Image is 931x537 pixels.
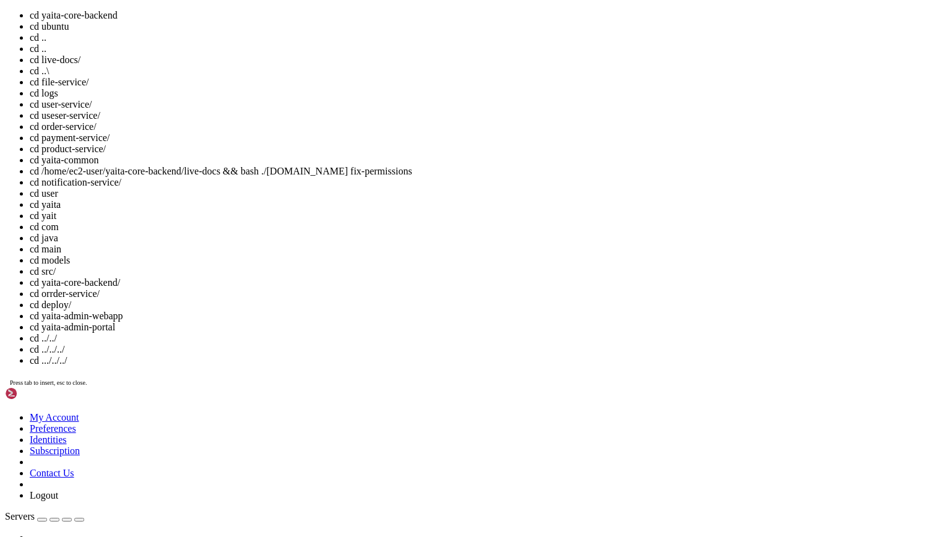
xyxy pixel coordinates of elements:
li: cd ../../../ [30,344,926,355]
x-row: 1892 # Verify it's updated [5,352,769,363]
li: cd yaita-common [30,155,926,166]
a: Preferences [30,423,76,434]
x-row: 1894 # Wait for Grafana to auto-reload (10 seconds) [5,373,769,384]
li: cd live-docs/ [30,54,926,66]
x-row: 1865 bash ./[DOMAIN_NAME] menu [5,68,769,79]
x-row: 1881 '[PERSON_NAME] /var/lib/grafana/dashboards/' [5,236,769,247]
li: cd java [30,233,926,244]
li: cd .../../../ [30,355,926,366]
li: cd main [30,244,926,255]
x-row: 1879 ls -la /etc/grafana/provisioning/dashboards/ [5,215,769,226]
span: Servers [5,511,35,522]
li: cd order-service/ [30,121,926,132]
li: cd yait [30,210,926,221]
li: cd notification-service/ [30,177,926,188]
a: Identities [30,434,67,445]
x-row: 1887 cd ubuntu [5,299,769,310]
x-row: 1890 git pull [5,331,769,342]
x-row: 1893 [PERSON_NAME] /var/lib/grafana/dashboards/ [5,363,769,373]
x-row: 1896 # Refresh the dashboard in your browser [5,394,769,405]
x-row: 1880 cat /etc/grafana/provisioning/dashboards/*.yaml 2>/dev/null || cat /etc/grafana/provisioning... [5,226,769,236]
a: Contact Us [30,468,74,478]
span: ubuntu@ip-172-31-91-17 [5,447,114,457]
x-row: 1897 echo "Dashboard updated! Refresh the Grafana page to see the fix." [5,405,769,415]
x-row: : $ cd [5,447,769,457]
x-row: 1888 ls [5,310,769,320]
x-row: 1891 sudo cp monitoring/grafana/dashboards/yaita-service-detail-v2.json /var/lib/grafana/dashboards/ [5,342,769,352]
li: cd user [30,188,926,199]
li: cd file-service/ [30,77,926,88]
li: cd orrder-service/ [30,288,926,299]
li: cd ..\ [30,66,926,77]
x-row: 1889 cd yaita-core-backend [5,320,769,331]
x-row: 1875 # Delete old dashboards by UID [5,173,769,184]
x-row: 1886 ls [5,289,769,299]
x-row: 1884 sudo rm /var/lib/grafana/dashboards/yaita-overview.json && [PERSON_NAME] /var/lib/grafana/da... [5,268,769,278]
x-row: 1874 GRAFANA_URL=[URL] GRAFANA_PASS=yaita2024 bash ./monitoring/[DOMAIN_NAME] [5,163,769,173]
x-row: 1885 cd .. [5,278,769,289]
x-row: 1862 git pull [5,37,769,47]
x-row: 1861 curl -s [URL] | jq '.data.activeTargets[] | select(.labels.job | startswith("yaita")) | .lab... [5,15,769,26]
li: cd product-service/ [30,144,926,155]
a: Servers [5,511,84,522]
span: Press tab to insert, esc to close. [10,379,87,386]
x-row: 1898 ls [5,415,769,426]
x-row: 1870 clear [5,121,769,131]
x-row: 1863 cd live-docs/ [5,47,769,58]
x-row: 1867 cd live-docs/ [5,89,769,100]
a: Subscription [30,445,80,456]
x-row: 1883 clear [5,257,769,268]
x-row: 1878 # On the server, check for provisioning configs [5,205,769,215]
div: (48, 42) [256,447,261,457]
li: cd /home/ec2-user/yaita-core-backend/live-docs && bash ./[DOMAIN_NAME] fix-permissions [30,166,926,177]
x-row: 1873 cd .. [5,152,769,163]
li: cd ubuntu [30,21,926,32]
li: cd yaita-admin-webapp [30,311,926,322]
li: cd deploy/ [30,299,926,311]
li: cd .. [30,43,926,54]
x-row: 1871 git pull [5,131,769,142]
li: cd yaita-admin-portal [30,322,926,333]
x-row: 1900 history [5,436,769,447]
li: cd ../../ [30,333,926,344]
x-row: 1872 GRAFANA_URL=[URL] GRAFANA_PASS=yaita2024 bash ./monitoring/[DOMAIN_NAME] [5,142,769,152]
li: cd useser-service/ [30,110,926,121]
a: My Account [30,412,79,423]
li: cd user-service/ [30,99,926,110]
x-row: 1864 history [5,58,769,68]
x-row: 1866 cd yaita-core-backend [5,79,769,89]
li: cd .. [30,32,926,43]
li: cd yaita-core-backend/ [30,277,926,288]
x-row: -u [5,26,769,37]
x-row: 1860 # Also check all yaita jobs [5,5,769,15]
li: cd yaita-core-backend [30,10,926,21]
x-row: 1876 curl -X DELETE "http://admin:yaita2024@localhost:9091/api/dashboards/uid/yaita-service-detail" [5,184,769,194]
img: Shellngn [5,387,76,400]
li: cd models [30,255,926,266]
li: cd src/ [30,266,926,277]
li: cd payment-service/ [30,132,926,144]
span: ~/yaita-core-backend [119,447,218,457]
x-row: 1895 sleep 15 [5,384,769,394]
x-row: 1882 [PERSON_NAME] /var/lib/grafana/dashboards/ [5,247,769,257]
li: cd com [30,221,926,233]
x-row: 1899 cd yaita-core-backend [5,426,769,436]
x-row: 1868 bash ./[DOMAIN_NAME] menu [5,100,769,110]
x-row: 1869 git pull [5,110,769,121]
x-row: 1877 curl -X DELETE "http://admin:yaita2024@localhost:9091/api/dashboards/uid/yaita-overview" [5,194,769,205]
li: cd logs [30,88,926,99]
li: cd yaita [30,199,926,210]
a: Logout [30,490,58,500]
